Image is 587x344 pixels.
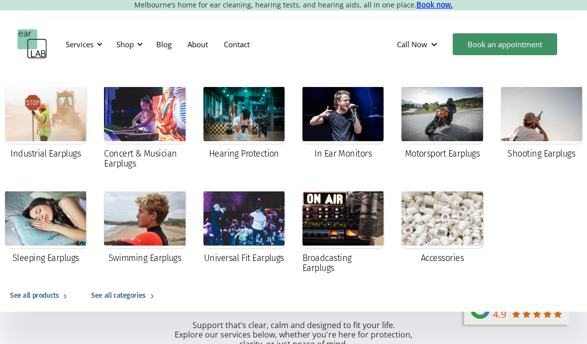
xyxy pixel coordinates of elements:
div: Services [60,29,105,59]
div: See all categories [91,290,145,302]
div: Universal Fit Earplugs [204,253,284,263]
div: Shooting Earplugs [507,149,575,159]
div: Accessories [421,253,464,263]
div: In Ear Monitors [314,149,372,159]
a: Contact [216,30,258,59]
div: Call Now [389,29,448,59]
div: Broadcasting Earplugs [302,253,384,273]
div: Concert & Musician Earplugs [104,149,185,169]
a: See all categories [81,280,168,312]
div: Call Now [397,39,427,49]
a: Accessories [396,183,488,270]
a: Universal Fit Earplugs [198,183,290,270]
a: Concert & Musician Earplugs [99,79,190,175]
a: Hearing Protection [198,79,290,166]
div: Motorsport Earplugs [405,149,480,159]
div: Services [66,39,94,49]
div: Shop [116,39,134,49]
div: Swimming Earplugs [108,253,182,263]
a: About [180,30,216,59]
a: Swimming Earplugs [99,183,190,270]
h2: Services [60,289,527,313]
div: Sleeping Earplugs [12,253,79,263]
a: Book an appointment [453,33,557,55]
div: Industrial Earplugs [10,149,81,159]
a: home [17,29,47,59]
a: In Ear Monitors [297,79,389,166]
a: Shooting Earplugs [496,79,587,166]
a: Motorsport Earplugs [396,79,488,166]
div: Hearing Protection [209,149,279,159]
a: Blog [148,30,180,59]
a: Broadcasting Earplugs [297,183,389,280]
div: See all products [10,290,59,302]
div: Shop [110,29,146,59]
